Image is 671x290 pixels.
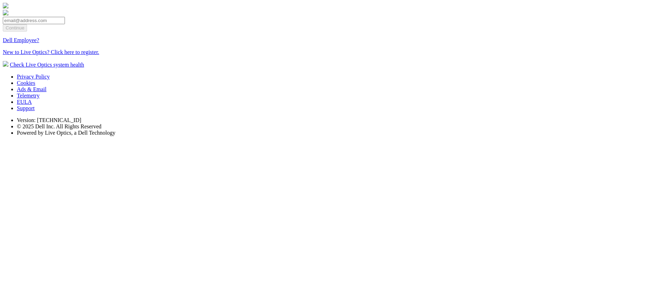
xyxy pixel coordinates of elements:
[3,61,8,67] img: status-check-icon.svg
[17,74,50,80] a: Privacy Policy
[17,130,668,136] li: Powered by Live Optics, a Dell Technology
[3,10,8,15] img: liveoptics-word.svg
[17,80,35,86] a: Cookies
[3,37,39,43] a: Dell Employee?
[3,17,65,24] input: email@address.com
[17,93,40,99] a: Telemetry
[17,86,46,92] a: Ads & Email
[17,99,32,105] a: EULA
[3,3,8,8] img: liveoptics-logo.svg
[10,62,84,68] a: Check Live Optics system health
[3,24,27,32] input: Continue
[3,49,99,55] a: New to Live Optics? Click here to register.
[17,123,668,130] li: © 2025 Dell Inc. All Rights Reserved
[17,105,35,111] a: Support
[17,117,668,123] li: Version: [TECHNICAL_ID]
